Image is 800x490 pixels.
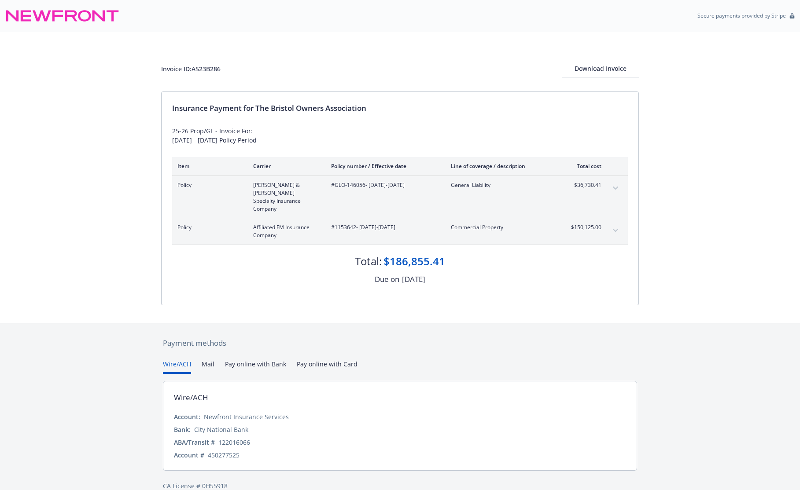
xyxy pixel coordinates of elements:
div: [DATE] [402,274,425,285]
div: Line of coverage / description [451,162,554,170]
span: #GLO-146056 - [DATE]-[DATE] [331,181,437,189]
span: General Liability [451,181,554,189]
div: Wire/ACH [174,392,208,403]
button: Wire/ACH [163,359,191,374]
button: Pay online with Card [297,359,358,374]
div: Policy number / Effective date [331,162,437,170]
span: [PERSON_NAME] & [PERSON_NAME] Specialty Insurance Company [253,181,317,213]
div: Account: [174,412,200,421]
div: Total cost [568,162,601,170]
p: Secure payments provided by Stripe [697,12,786,19]
div: $186,855.41 [383,254,445,269]
div: City National Bank [194,425,248,434]
button: Mail [202,359,214,374]
span: Affiliated FM Insurance Company [253,223,317,239]
span: Policy [177,223,239,231]
div: Total: [355,254,382,269]
div: Payment methods [163,337,637,349]
div: Newfront Insurance Services [204,412,289,421]
div: 122016066 [218,438,250,447]
div: ABA/Transit # [174,438,215,447]
div: Due on [375,274,399,285]
span: $36,730.41 [568,181,601,189]
div: Policy[PERSON_NAME] & [PERSON_NAME] Specialty Insurance Company#GLO-146056- [DATE]-[DATE]General ... [172,176,628,218]
div: Carrier [253,162,317,170]
div: Item [177,162,239,170]
span: #1153642 - [DATE]-[DATE] [331,223,437,231]
button: expand content [608,181,623,195]
span: Commercial Property [451,223,554,231]
div: Bank: [174,425,191,434]
button: expand content [608,223,623,238]
div: Invoice ID: A523B286 [161,64,221,73]
span: Policy [177,181,239,189]
button: Pay online with Bank [225,359,286,374]
div: Account # [174,450,204,460]
button: Download Invoice [562,60,639,77]
span: $150,125.00 [568,223,601,231]
div: Insurance Payment for The Bristol Owners Association [172,102,628,114]
div: 25-26 Prop/GL - Invoice For: [DATE] - [DATE] Policy Period [172,126,628,145]
div: PolicyAffiliated FM Insurance Company#1153642- [DATE]-[DATE]Commercial Property$150,125.00expand ... [172,218,628,245]
div: 450277525 [208,450,240,460]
